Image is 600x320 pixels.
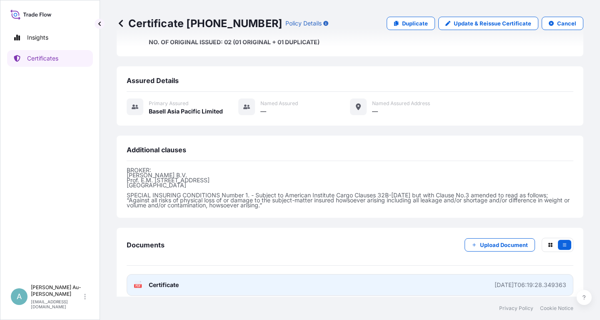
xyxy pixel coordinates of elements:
span: Additional clauses [127,146,186,154]
p: Policy Details [285,19,322,28]
p: BROKER: [PERSON_NAME] B.V. Prof. E.M. [STREET_ADDRESS] [GEOGRAPHIC_DATA] SPECIAL INSURING CONDITI... [127,168,573,208]
span: Named Assured [260,100,298,107]
a: Update & Reissue Certificate [438,17,538,30]
p: Insights [27,33,48,42]
span: Basell Asia Pacific Limited [149,107,223,116]
a: Certificates [7,50,93,67]
div: [DATE]T06:19:28.349363 [495,281,566,289]
p: Certificate [PHONE_NUMBER] [117,17,282,30]
span: Primary assured [149,100,188,107]
span: Named Assured Address [372,100,430,107]
span: A [17,292,22,301]
a: Insights [7,29,93,46]
a: Privacy Policy [499,305,533,312]
a: Duplicate [387,17,435,30]
p: Update & Reissue Certificate [454,19,531,28]
text: PDF [135,285,141,287]
span: — [372,107,378,116]
a: Cookie Notice [540,305,573,312]
p: Certificates [27,54,58,63]
p: Cancel [557,19,576,28]
span: — [260,107,266,116]
span: Assured Details [127,76,179,85]
button: Upload Document [465,238,535,252]
p: [EMAIL_ADDRESS][DOMAIN_NAME] [31,299,82,309]
p: [PERSON_NAME] Au-[PERSON_NAME] [31,284,82,297]
p: Upload Document [480,241,528,249]
span: Certificate [149,281,179,289]
a: PDFCertificate[DATE]T06:19:28.349363 [127,274,573,296]
span: Documents [127,241,165,249]
button: Cancel [542,17,583,30]
p: Duplicate [402,19,428,28]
